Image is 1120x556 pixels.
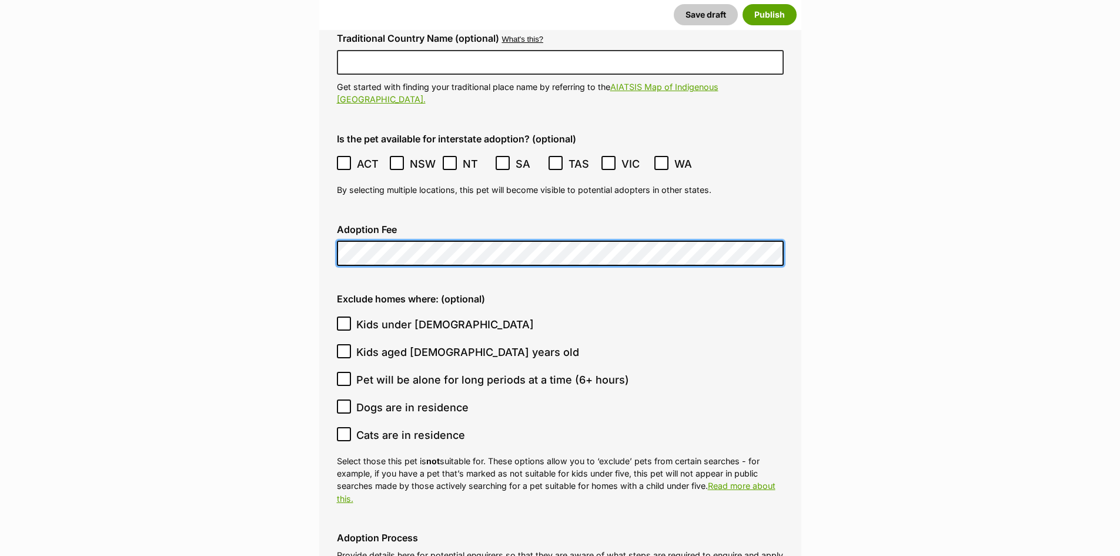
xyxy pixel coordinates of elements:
label: Is the pet available for interstate adoption? (optional) [337,134,784,144]
span: Cats are in residence [356,427,465,443]
button: Save draft [674,4,738,25]
strong: not [426,456,440,466]
span: Kids under [DEMOGRAPHIC_DATA] [356,317,534,332]
span: ACT [357,156,383,172]
p: Get started with finding your traditional place name by referring to the [337,81,784,106]
span: WA [674,156,701,172]
span: Pet will be alone for long periods at a time (6+ hours) [356,372,629,388]
label: Exclude homes where: (optional) [337,294,784,304]
label: Traditional Country Name (optional) [337,33,499,44]
span: NSW [410,156,436,172]
span: Dogs are in residence [356,399,469,415]
span: VIC [621,156,648,172]
button: What's this? [502,35,543,44]
span: TAS [569,156,595,172]
span: Kids aged [DEMOGRAPHIC_DATA] years old [356,344,579,360]
span: SA [516,156,542,172]
span: NT [463,156,489,172]
label: Adoption Fee [337,224,784,235]
a: Read more about this. [337,481,775,503]
label: Adoption Process [337,532,784,543]
p: By selecting multiple locations, this pet will become visible to potential adopters in other states. [337,184,784,196]
button: Publish [743,4,797,25]
p: Select those this pet is suitable for. These options allow you to ‘exclude’ pets from certain sea... [337,455,784,505]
